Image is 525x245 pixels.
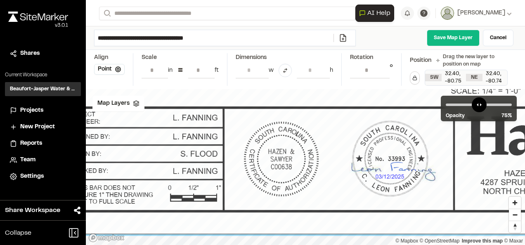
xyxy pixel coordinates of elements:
a: Add/Change File [333,34,352,42]
span: Projects [20,106,43,115]
button: Lock Map Layer Position [410,71,420,85]
span: [PERSON_NAME] [457,9,505,18]
a: Shares [10,49,76,58]
button: Search [99,7,114,20]
div: 32.40 , -80.75 [442,70,466,85]
div: Align [94,53,125,62]
div: w [269,66,274,75]
div: ft [215,66,219,75]
div: = [177,64,183,77]
button: Zoom in [509,197,521,209]
div: Oh geez...please don't... [8,22,68,29]
a: Save Map Layer [427,30,480,46]
span: Map Layers [97,99,130,108]
span: Collapse [5,228,31,238]
div: Open AI Assistant [355,5,397,22]
a: Maxar [504,238,523,244]
div: 32.40 , -80.74 [482,70,507,85]
a: Map feedback [462,238,503,244]
div: ° [390,62,393,78]
button: Zoom out [509,209,521,221]
div: Position [410,56,431,65]
a: Mapbox logo [88,233,125,243]
a: Mapbox [395,238,418,244]
span: AI Help [367,8,390,18]
div: Rotation [350,53,393,62]
button: Point [94,64,125,75]
img: User [441,7,454,20]
img: rebrand.png [8,12,68,22]
button: Open AI Assistant [355,5,394,22]
p: Current Workspace [5,71,81,79]
a: Projects [10,106,76,115]
div: NE [466,74,482,81]
span: Opacity [446,112,465,120]
span: 75 % [501,112,512,120]
span: Reports [20,139,42,148]
div: SW 32.40075738579097, -80.74755044661212 | NE 32.403166875968566, -80.74314002932444 [425,70,507,85]
a: OpenStreetMap [420,238,460,244]
div: in [168,66,173,75]
div: Scale [142,53,157,62]
span: Shares [20,49,40,58]
button: Reset bearing to north [509,221,521,233]
div: SW [425,74,442,81]
span: Settings [20,172,44,181]
span: Team [20,155,35,165]
a: New Project [10,122,76,132]
a: Settings [10,172,76,181]
span: Share Workspace [5,205,60,215]
span: New Project [20,122,55,132]
a: Cancel [483,30,513,46]
h3: Beaufort-Jasper Water & Sewer Authority [10,85,76,93]
button: [PERSON_NAME] [441,7,512,20]
div: Dimensions [236,53,333,62]
div: Drag the new layer to position on map [436,53,508,68]
a: Reports [10,139,76,148]
div: h [330,66,333,75]
a: Team [10,155,76,165]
